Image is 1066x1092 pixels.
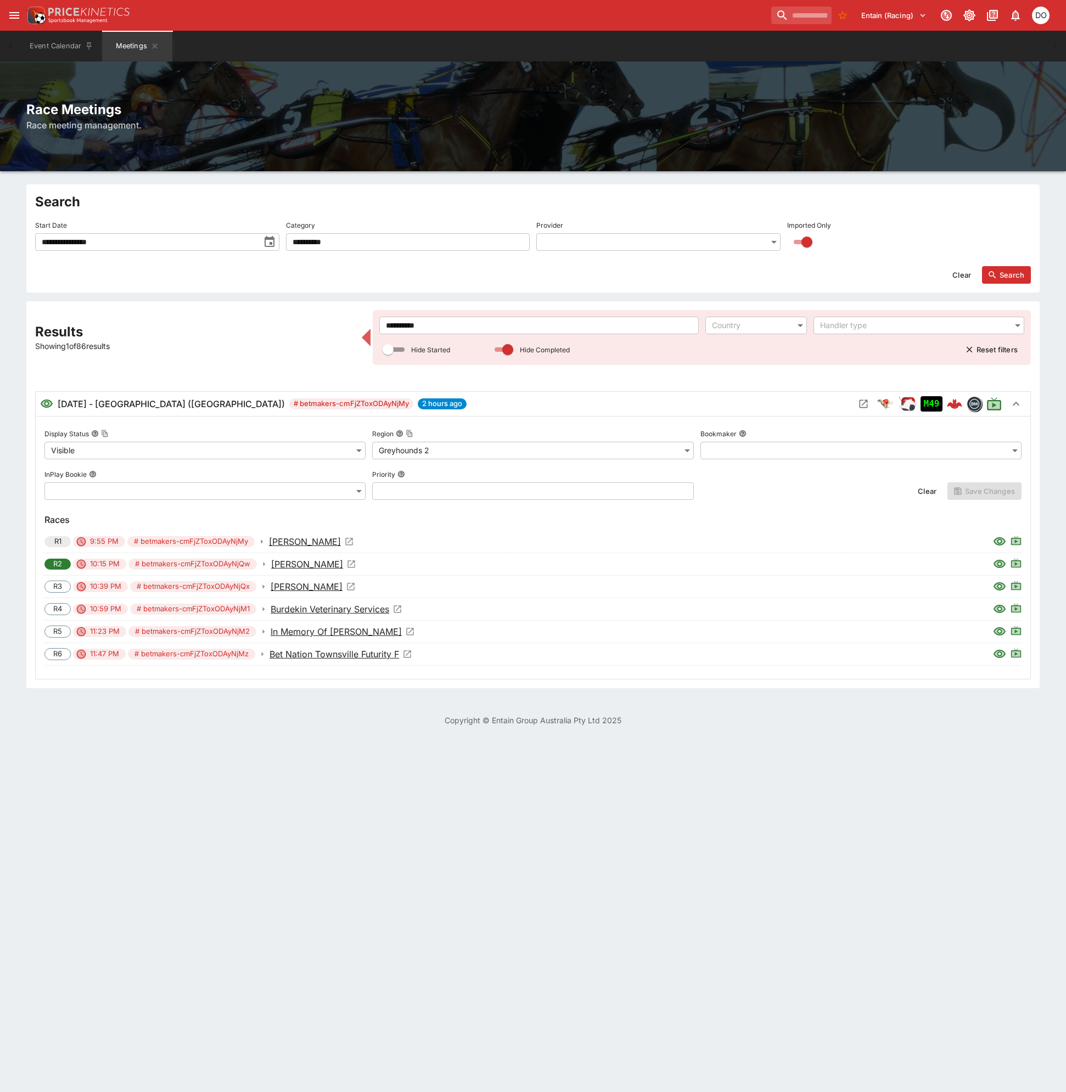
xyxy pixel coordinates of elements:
p: Category [286,221,315,230]
p: Burdekin Veterinary Services [271,603,389,616]
p: Bet Nation Townsville Futurity F [270,648,399,661]
img: greyhound_racing.png [877,395,894,413]
img: Sportsbook Management [48,18,108,23]
svg: Visible [993,580,1006,593]
span: # betmakers-cmFjZToxODAyNjQx [130,581,256,592]
svg: Live [1011,558,1022,568]
span: 10:59 PM [83,604,128,615]
div: betmakers [967,396,982,412]
span: R4 [47,604,68,615]
button: open drawer [4,5,24,25]
svg: Visible [993,535,1006,548]
a: Open Event [271,580,356,593]
button: Select Tenant [855,7,933,24]
h2: Search [35,193,1031,210]
div: Country [712,320,790,331]
h6: [DATE] - [GEOGRAPHIC_DATA] ([GEOGRAPHIC_DATA]) [58,397,285,410]
button: Copy To Clipboard [406,430,413,437]
span: R2 [47,559,69,570]
button: Notifications [1006,5,1025,25]
div: Daniel Olerenshaw [1032,7,1050,24]
button: Reset filters [959,341,1024,358]
svg: Visible [40,397,53,410]
svg: Visible [993,625,1006,638]
svg: Live [986,396,1002,412]
span: # betmakers-cmFjZToxODAyNjMy [289,398,413,409]
h2: Results [35,323,355,340]
p: Hide Started [411,345,450,354]
span: 10:39 PM [83,581,128,592]
p: [PERSON_NAME] [271,558,343,571]
button: Display StatusCopy To Clipboard [91,430,99,437]
svg: Live [1011,625,1022,636]
img: PriceKinetics [48,8,130,16]
div: Visible [44,442,366,459]
img: PriceKinetics Logo [24,4,46,26]
button: Documentation [983,5,1002,25]
p: InPlay Bookie [44,470,87,479]
a: Open Event [271,558,356,571]
p: Bookmaker [700,429,737,438]
div: Handler type [820,320,1007,331]
button: Copy To Clipboard [101,430,109,437]
button: No Bookmarks [834,7,851,24]
span: # betmakers-cmFjZToxODAyNjMy [127,536,255,547]
a: Open Event [271,625,415,638]
p: Imported Only [787,221,831,230]
a: Open Event [271,603,402,616]
img: logo-cerberus--red.svg [947,396,962,412]
h6: Races [44,513,1022,526]
button: Clear [946,266,978,284]
span: 2 hours ago [418,398,467,409]
span: 9:55 PM [83,536,125,547]
span: R5 [47,626,68,637]
span: R6 [47,649,68,660]
button: Priority [397,470,405,478]
input: search [771,7,832,24]
svg: Live [1011,648,1022,658]
p: Priority [372,470,395,479]
span: 11:23 PM [83,626,126,637]
button: Event Calendar [23,31,100,61]
div: ParallelRacing Handler [899,395,916,413]
img: betmakers.png [967,397,981,411]
span: # betmakers-cmFjZToxODAyNjQw [128,559,257,570]
p: Showing 1 of 86 results [35,340,355,352]
button: Clear [911,482,943,500]
svg: Visible [993,648,1006,661]
span: # betmakers-cmFjZToxODAyNjMz [128,649,255,660]
span: # betmakers-cmFjZToxODAyNjM2 [128,626,256,637]
p: Region [372,429,394,438]
span: R3 [47,581,68,592]
button: Meetings [102,31,172,61]
p: [PERSON_NAME] [269,535,341,548]
button: Daniel Olerenshaw [1029,3,1053,27]
span: R1 [48,536,68,547]
img: racing.png [899,395,916,413]
span: 11:47 PM [83,649,126,660]
button: toggle date time picker [260,232,279,252]
button: RegionCopy To Clipboard [396,430,403,437]
p: [PERSON_NAME] [271,580,343,593]
span: 10:15 PM [83,559,126,570]
p: Display Status [44,429,89,438]
svg: Visible [993,558,1006,571]
button: Toggle light/dark mode [960,5,979,25]
p: Provider [536,221,563,230]
p: In Memory Of [PERSON_NAME] [271,625,402,638]
h6: Race meeting management. [26,119,1040,132]
button: InPlay Bookie [89,470,97,478]
div: Greyhounds 2 [372,442,693,459]
svg: Live [1011,603,1022,613]
button: Connected to PK [936,5,956,25]
button: Open Meeting [855,395,872,413]
a: Open Event [269,535,354,548]
div: Imported to Jetbet as OPEN [921,396,942,412]
a: Open Event [270,648,412,661]
svg: Live [1011,580,1022,591]
h2: Race Meetings [26,101,1040,118]
svg: Live [1011,535,1022,546]
div: greyhound_racing [877,395,894,413]
span: # betmakers-cmFjZToxODAyNjM1 [130,604,256,615]
p: Hide Completed [520,345,570,354]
